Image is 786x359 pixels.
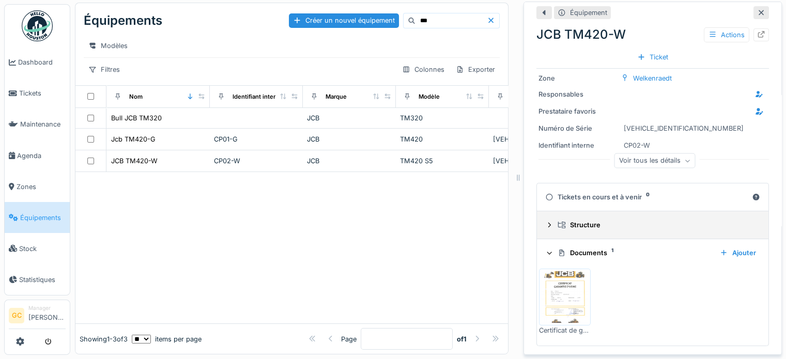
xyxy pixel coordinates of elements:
[541,188,764,207] summary: Tickets en cours et à venir0
[214,156,299,166] div: CP02-W
[307,156,392,166] div: JCB
[84,7,162,34] div: Équipements
[341,334,357,344] div: Page
[5,171,70,202] a: Zones
[20,213,66,223] span: Équipements
[17,182,66,192] span: Zones
[624,123,744,133] div: [VEHICLE_IDENTIFICATION_NUMBER]
[5,202,70,233] a: Équipements
[541,215,764,235] summary: Structure
[397,62,449,77] div: Colonnes
[5,140,70,171] a: Agenda
[542,271,588,323] img: plsmzh3zezfwmufovhyf6tqtzae4
[28,304,66,326] li: [PERSON_NAME]
[558,248,712,258] div: Documents
[624,141,650,150] div: CP02-W
[17,151,66,161] span: Agenda
[111,134,156,144] div: Jcb TM420-G
[5,109,70,140] a: Maintenance
[538,141,616,150] div: Identifiant interne
[80,334,128,344] div: Showing 1 - 3 of 3
[614,153,696,168] div: Voir tous les détails
[400,113,485,123] div: TM320
[457,334,467,344] strong: of 1
[9,304,66,329] a: GC Manager[PERSON_NAME]
[493,156,578,166] div: [VEHICLE_IDENTIFICATION_NUMBER]
[538,73,616,83] div: Zone
[307,134,392,144] div: JCB
[111,113,162,123] div: Bull JCB TM320
[451,62,500,77] div: Exporter
[541,243,764,262] summary: Documents1Ajouter
[18,57,66,67] span: Dashboard
[633,73,672,83] div: Welkenraedt
[111,156,158,166] div: JCB TM420-W
[19,244,66,254] span: Stock
[28,304,66,312] div: Manager
[536,25,769,44] div: JCB TM420-W
[5,233,70,264] a: Stock
[545,192,748,202] div: Tickets en cours et à venir
[84,62,125,77] div: Filtres
[22,10,53,41] img: Badge_color-CXgf-gQk.svg
[289,13,399,27] div: Créer un nouvel équipement
[539,325,591,335] div: Certificat de garantie JCB TM420S.pdf
[538,89,616,99] div: Responsables
[419,92,440,101] div: Modèle
[716,246,760,260] div: Ajouter
[5,264,70,295] a: Statistiques
[19,275,66,285] span: Statistiques
[19,88,66,98] span: Tickets
[570,8,607,18] div: Équipement
[326,92,347,101] div: Marque
[20,119,66,129] span: Maintenance
[307,113,392,123] div: JCB
[233,92,283,101] div: Identifiant interne
[493,134,578,144] div: [VEHICLE_IDENTIFICATION_NUMBER]
[400,156,485,166] div: TM420 S5
[9,308,24,323] li: GC
[400,134,485,144] div: TM420
[538,123,616,133] div: Numéro de Série
[84,38,132,53] div: Modèles
[129,92,143,101] div: Nom
[538,106,616,116] div: Prestataire favoris
[5,47,70,78] a: Dashboard
[704,27,749,42] div: Actions
[214,134,299,144] div: CP01-G
[558,220,756,230] div: Structure
[5,78,70,109] a: Tickets
[633,50,672,64] div: Ticket
[132,334,202,344] div: items per page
